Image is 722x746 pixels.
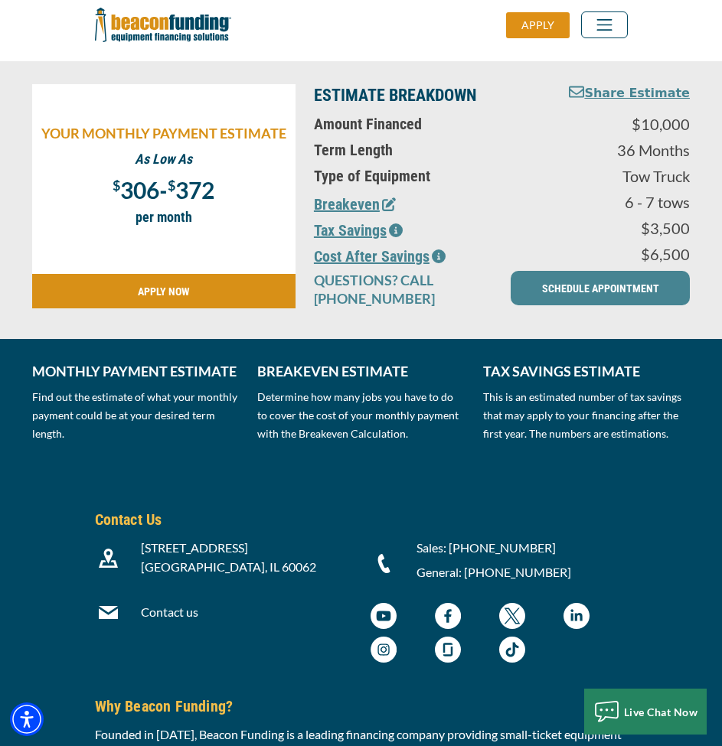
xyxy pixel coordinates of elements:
span: Debug information for this page is viewable in the Tag Assistant window [47,79,319,109]
a: SCHEDULE APPOINTMENT [511,271,690,305]
div: Accessibility Menu [10,702,44,736]
span: 372 [175,176,214,204]
p: Type of Equipment [314,167,525,185]
a: APPLY [506,12,581,38]
p: Term Length [314,141,525,159]
img: Beacon Funding Facebook [435,603,461,629]
p: $6,500 [544,245,690,263]
i: check_circle [12,79,38,109]
p: 6 - 7 tows [544,193,690,211]
a: Beacon Funding Glassdoor - open in a new tab [435,646,461,659]
img: Beacon Funding Phone [374,554,394,573]
button: Breakeven [314,193,396,216]
p: As Low As [40,150,288,168]
img: Beacon Funding Email Contact Icon [99,603,118,622]
span: $ [168,177,175,194]
button: Toggle navigation [581,11,628,38]
p: - [40,176,288,200]
h5: Why Beacon Funding? [95,695,628,718]
img: Beacon Funding TikTok [499,637,525,663]
p: Sales: [PHONE_NUMBER] [417,539,628,557]
img: Beacon Funding location [99,549,118,568]
p: ESTIMATE BREAKDOWN [314,84,525,107]
a: APPLY NOW [32,274,296,308]
a: Learn more [136,96,192,108]
a: Beacon Funding TikTok - open in a new tab [499,646,525,659]
a: Contact us [141,604,198,619]
p: YOUR MONTHLY PAYMENT ESTIMATE [40,124,288,142]
p: MONTHLY PAYMENT ESTIMATE [32,362,239,380]
span: $ [113,177,120,194]
button: Live Chat Now [584,689,707,735]
span: Live Chat Now [624,705,698,718]
button: Tax Savings [314,219,403,242]
span: Tag Assistant [53,10,129,25]
p: This is an estimated number of tax savings that may apply to your financing after the first year.... [483,388,690,443]
p: General: [PHONE_NUMBER] [417,563,628,581]
button: Share Estimate [569,84,690,103]
p: Find out the estimate of what your monthly payment could be at your desired term length. [32,388,239,443]
img: Beacon Funding YouTube Channel [371,603,397,629]
i: Collapse debug badge [306,4,337,34]
p: per month [40,208,288,226]
img: Beacon Funding LinkedIn [564,603,590,629]
p: QUESTIONS? CALL [PHONE_NUMBER] [314,271,493,308]
p: $10,000 [544,115,690,133]
a: Beacon Funding Instagram - open in a new tab [371,646,397,659]
p: Determine how many jobs you have to do to cover the cost of your monthly payment with the Breakev... [257,388,464,443]
p: 36 Months [544,141,690,159]
p: TAX SAVINGS ESTIMATE [483,362,690,380]
img: Beacon Funding twitter [499,603,525,629]
p: Amount Financed [314,115,525,133]
span: 306 [120,176,159,204]
button: Finish [283,122,338,149]
img: Beacon Funding Instagram [371,637,397,663]
p: Tow Truck [544,167,690,185]
a: Beacon Funding YouTube Channel - open in a new tab [371,612,397,625]
span: [STREET_ADDRESS] [GEOGRAPHIC_DATA], IL 60062 [141,540,316,574]
a: Beacon Funding twitter - open in a new tab [499,612,525,625]
div: APPLY [506,12,570,38]
p: $3,500 [544,219,690,237]
button: Cost After Savings [314,245,446,268]
h5: Contact Us [95,508,628,531]
a: Beacon Funding Facebook - open in a new tab [435,612,461,625]
a: Beacon Funding LinkedIn - open in a new tab [564,612,590,625]
img: Beacon Funding Glassdoor [435,637,461,663]
p: BREAKEVEN ESTIMATE [257,362,464,380]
